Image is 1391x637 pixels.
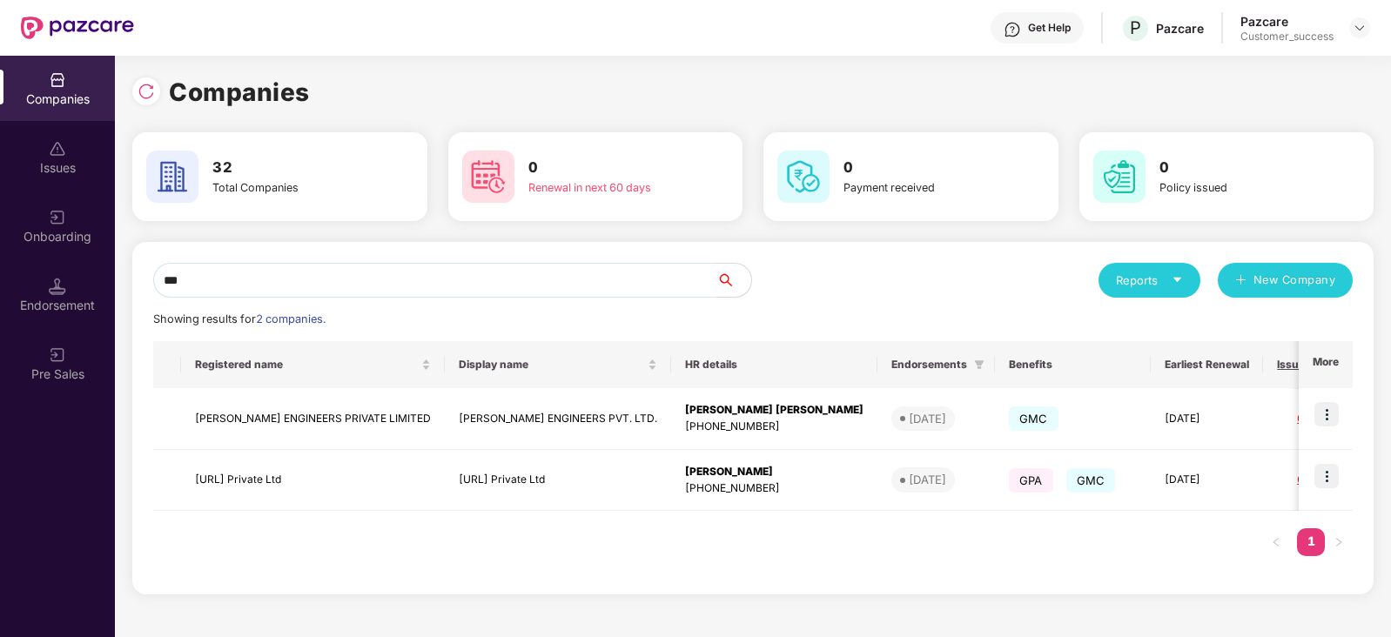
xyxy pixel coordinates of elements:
[146,151,198,203] img: svg+xml;base64,PHN2ZyB4bWxucz0iaHR0cDovL3d3dy53My5vcmcvMjAwMC9zdmciIHdpZHRoPSI2MCIgaGVpZ2h0PSI2MC...
[1151,341,1263,388] th: Earliest Renewal
[716,273,751,287] span: search
[971,354,988,375] span: filter
[685,402,863,419] div: [PERSON_NAME] [PERSON_NAME]
[1277,411,1324,427] div: 0
[1004,21,1021,38] img: svg+xml;base64,PHN2ZyBpZD0iSGVscC0zMngzMiIgeG1sbnM9Imh0dHA6Ly93d3cudzMub3JnLzIwMDAvc3ZnIiB3aWR0aD...
[212,157,362,179] h3: 32
[1253,272,1336,289] span: New Company
[1299,341,1353,388] th: More
[1066,468,1116,493] span: GMC
[1314,464,1339,488] img: icon
[212,179,362,197] div: Total Companies
[1159,157,1309,179] h3: 0
[1116,272,1183,289] div: Reports
[995,341,1151,388] th: Benefits
[528,179,678,197] div: Renewal in next 60 days
[1156,20,1204,37] div: Pazcare
[1151,388,1263,450] td: [DATE]
[909,471,946,488] div: [DATE]
[1235,274,1247,288] span: plus
[181,341,445,388] th: Registered name
[1325,528,1353,556] button: right
[1325,528,1353,556] li: Next Page
[1263,341,1338,388] th: Issues
[909,410,946,427] div: [DATE]
[181,388,445,450] td: [PERSON_NAME] ENGINEERS PRIVATE LIMITED
[445,450,671,512] td: [URL] Private Ltd
[1151,450,1263,512] td: [DATE]
[528,157,678,179] h3: 0
[1262,528,1290,556] li: Previous Page
[843,157,993,179] h3: 0
[49,140,66,158] img: svg+xml;base64,PHN2ZyBpZD0iSXNzdWVzX2Rpc2FibGVkIiB4bWxucz0iaHR0cDovL3d3dy53My5vcmcvMjAwMC9zdmciIH...
[1334,537,1344,547] span: right
[685,480,863,497] div: [PHONE_NUMBER]
[1297,528,1325,556] li: 1
[49,71,66,89] img: svg+xml;base64,PHN2ZyBpZD0iQ29tcGFuaWVzIiB4bWxucz0iaHR0cDovL3d3dy53My5vcmcvMjAwMC9zdmciIHdpZHRoPS...
[685,464,863,480] div: [PERSON_NAME]
[1028,21,1071,35] div: Get Help
[462,151,514,203] img: svg+xml;base64,PHN2ZyB4bWxucz0iaHR0cDovL3d3dy53My5vcmcvMjAwMC9zdmciIHdpZHRoPSI2MCIgaGVpZ2h0PSI2MC...
[1240,13,1334,30] div: Pazcare
[1353,21,1367,35] img: svg+xml;base64,PHN2ZyBpZD0iRHJvcGRvd24tMzJ4MzIiIHhtbG5zPSJodHRwOi8vd3d3LnczLm9yZy8yMDAwL3N2ZyIgd2...
[445,388,671,450] td: [PERSON_NAME] ENGINEERS PVT. LTD.
[21,17,134,39] img: New Pazcare Logo
[716,263,752,298] button: search
[459,358,644,372] span: Display name
[1240,30,1334,44] div: Customer_success
[843,179,993,197] div: Payment received
[1159,179,1309,197] div: Policy issued
[685,419,863,435] div: [PHONE_NUMBER]
[49,209,66,226] img: svg+xml;base64,PHN2ZyB3aWR0aD0iMjAiIGhlaWdodD0iMjAiIHZpZXdCb3g9IjAgMCAyMCAyMCIgZmlsbD0ibm9uZSIgeG...
[974,359,984,370] span: filter
[671,341,877,388] th: HR details
[891,358,967,372] span: Endorsements
[1009,468,1053,493] span: GPA
[195,358,418,372] span: Registered name
[1277,472,1324,488] div: 6
[1218,263,1353,298] button: plusNew Company
[777,151,830,203] img: svg+xml;base64,PHN2ZyB4bWxucz0iaHR0cDovL3d3dy53My5vcmcvMjAwMC9zdmciIHdpZHRoPSI2MCIgaGVpZ2h0PSI2MC...
[1009,406,1058,431] span: GMC
[1172,274,1183,285] span: caret-down
[138,83,155,100] img: svg+xml;base64,PHN2ZyBpZD0iUmVsb2FkLTMyeDMyIiB4bWxucz0iaHR0cDovL3d3dy53My5vcmcvMjAwMC9zdmciIHdpZH...
[181,450,445,512] td: [URL] Private Ltd
[1297,528,1325,554] a: 1
[169,73,310,111] h1: Companies
[153,312,326,325] span: Showing results for
[1093,151,1146,203] img: svg+xml;base64,PHN2ZyB4bWxucz0iaHR0cDovL3d3dy53My5vcmcvMjAwMC9zdmciIHdpZHRoPSI2MCIgaGVpZ2h0PSI2MC...
[1314,402,1339,426] img: icon
[49,346,66,364] img: svg+xml;base64,PHN2ZyB3aWR0aD0iMjAiIGhlaWdodD0iMjAiIHZpZXdCb3g9IjAgMCAyMCAyMCIgZmlsbD0ibm9uZSIgeG...
[1271,537,1281,547] span: left
[1277,358,1311,372] span: Issues
[256,312,326,325] span: 2 companies.
[1262,528,1290,556] button: left
[49,278,66,295] img: svg+xml;base64,PHN2ZyB3aWR0aD0iMTQuNSIgaGVpZ2h0PSIxNC41IiB2aWV3Qm94PSIwIDAgMTYgMTYiIGZpbGw9Im5vbm...
[1130,17,1141,38] span: P
[445,341,671,388] th: Display name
